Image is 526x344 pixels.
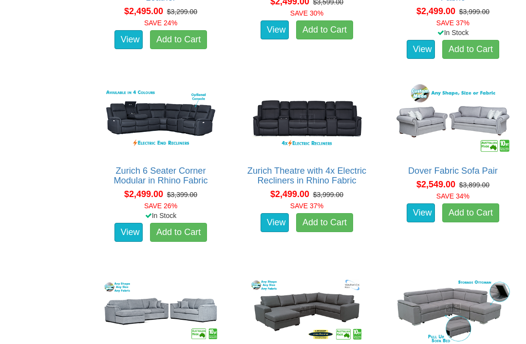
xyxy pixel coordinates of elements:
font: SAVE 24% [144,19,177,27]
a: View [114,30,143,50]
font: SAVE 34% [436,192,470,200]
del: $3,999.00 [313,191,343,199]
font: SAVE 26% [144,202,177,210]
del: $3,899.00 [459,181,489,189]
a: Add to Cart [150,223,207,242]
span: $2,549.00 [416,180,455,189]
a: Dover Fabric Sofa Pair [408,166,498,176]
span: $2,499.00 [270,189,309,199]
img: Dover Fabric Sofa Pair [393,82,513,156]
span: $2,499.00 [124,189,163,199]
a: Add to Cart [296,20,353,40]
a: Zurich Theatre with 4x Electric Recliners in Rhino Fabric [247,166,366,185]
del: $3,299.00 [167,8,197,16]
a: View [407,40,435,59]
a: Zurich 6 Seater Corner Modular in Rhino Fabric [113,166,207,185]
del: $3,399.00 [167,191,197,199]
font: SAVE 37% [290,202,323,210]
img: Zurich Theatre with 4x Electric Recliners in Rhino Fabric [246,82,367,156]
a: Add to Cart [442,203,499,223]
a: Add to Cart [150,30,207,50]
a: Add to Cart [296,213,353,233]
div: In Stock [93,211,228,220]
span: $2,495.00 [124,6,163,16]
a: View [114,223,143,242]
font: SAVE 30% [290,9,323,17]
img: Zurich 6 Seater Corner Modular in Rhino Fabric [100,82,221,156]
a: View [261,20,289,40]
span: $2,499.00 [416,6,455,16]
font: SAVE 37% [436,19,470,27]
del: $3,999.00 [459,8,489,16]
a: View [261,213,289,233]
div: In Stock [385,28,521,37]
a: Add to Cart [442,40,499,59]
a: View [407,203,435,223]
